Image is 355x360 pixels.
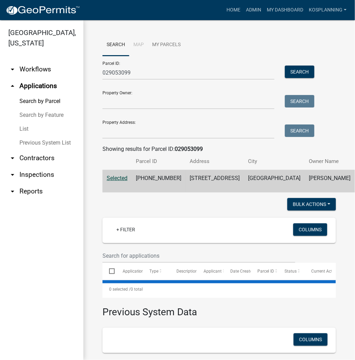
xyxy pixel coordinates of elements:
[148,34,185,56] a: My Parcels
[8,154,17,162] i: arrow_drop_down
[285,95,314,108] button: Search
[176,269,198,274] span: Description
[285,66,314,78] button: Search
[107,175,127,181] a: Selected
[123,269,160,274] span: Application Number
[278,263,305,280] datatable-header-cell: Status
[132,170,185,193] td: [PHONE_NUMBER]
[102,145,336,153] div: Showing results for Parcel ID:
[170,263,197,280] datatable-header-cell: Description
[197,263,224,280] datatable-header-cell: Applicant
[224,3,243,17] a: Home
[102,281,336,298] div: 0 total
[243,3,264,17] a: Admin
[116,263,143,280] datatable-header-cell: Application Number
[251,263,278,280] datatable-header-cell: Parcel ID
[306,3,349,17] a: kosplanning
[293,223,327,236] button: Columns
[185,153,244,170] th: Address
[143,263,170,280] datatable-header-cell: Type
[305,170,355,193] td: [PERSON_NAME]
[244,153,305,170] th: City
[244,170,305,193] td: [GEOGRAPHIC_DATA]
[224,263,251,280] datatable-header-cell: Date Created
[149,269,158,274] span: Type
[287,198,336,211] button: Bulk Actions
[257,269,274,274] span: Parcel ID
[111,223,141,236] a: + Filter
[8,171,17,179] i: arrow_drop_down
[230,269,255,274] span: Date Created
[264,3,306,17] a: My Dashboard
[132,153,185,170] th: Parcel ID
[284,269,297,274] span: Status
[102,263,116,280] datatable-header-cell: Select
[204,269,222,274] span: Applicant
[102,34,129,56] a: Search
[305,153,355,170] th: Owner Name
[305,263,332,280] datatable-header-cell: Current Activity
[285,125,314,137] button: Search
[175,146,203,152] strong: 029053099
[8,82,17,90] i: arrow_drop_up
[311,269,340,274] span: Current Activity
[102,298,336,319] h3: Previous System Data
[8,65,17,74] i: arrow_drop_down
[8,187,17,196] i: arrow_drop_down
[185,170,244,193] td: [STREET_ADDRESS]
[102,249,295,263] input: Search for applications
[109,287,131,292] span: 0 selected /
[294,333,328,346] button: Columns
